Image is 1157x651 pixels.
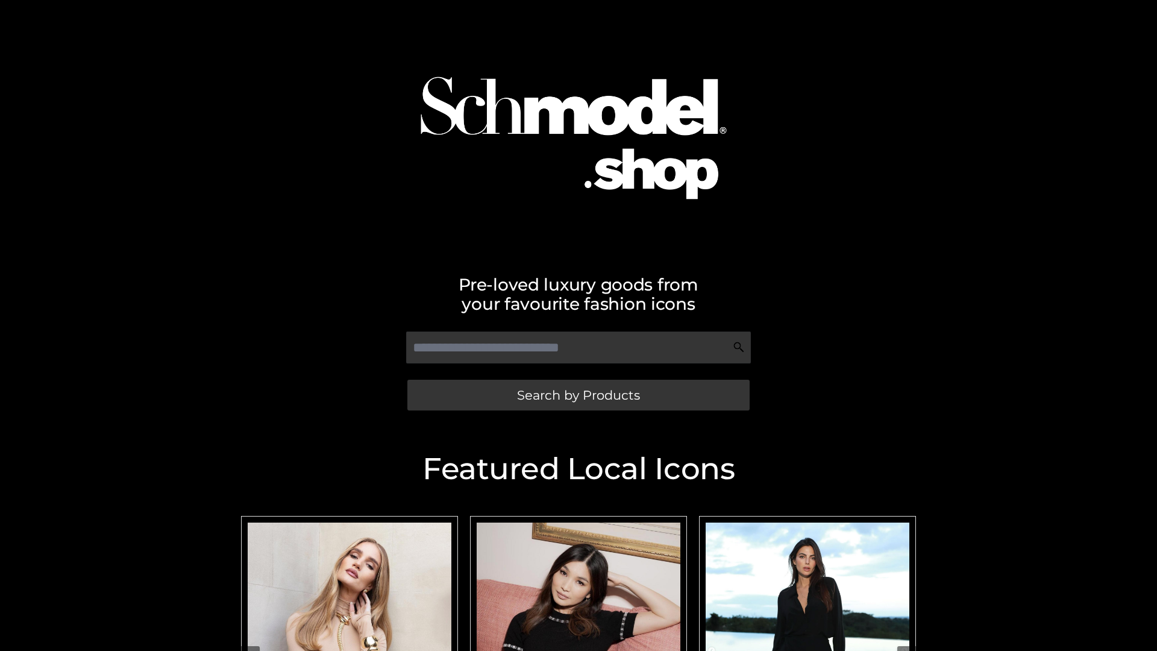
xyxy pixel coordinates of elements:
span: Search by Products [517,389,640,401]
h2: Pre-loved luxury goods from your favourite fashion icons [235,275,922,313]
img: Search Icon [733,341,745,353]
a: Search by Products [407,380,750,410]
h2: Featured Local Icons​ [235,454,922,484]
